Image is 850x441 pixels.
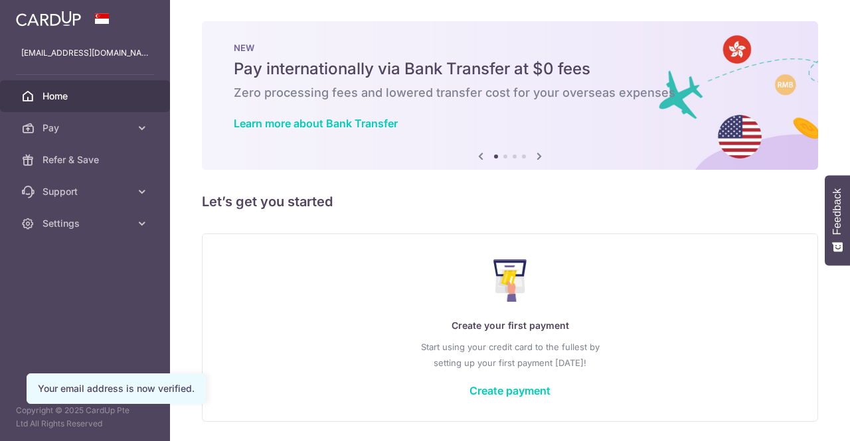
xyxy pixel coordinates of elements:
[831,188,843,235] span: Feedback
[825,175,850,265] button: Feedback - Show survey
[229,318,791,334] p: Create your first payment
[234,85,786,101] h6: Zero processing fees and lowered transfer cost for your overseas expenses
[234,42,786,53] p: NEW
[42,217,130,230] span: Settings
[38,382,195,395] div: Your email address is now verified.
[234,58,786,80] h5: Pay internationally via Bank Transfer at $0 fees
[469,384,551,397] a: Create payment
[234,117,398,130] a: Learn more about Bank Transfer
[42,121,130,135] span: Pay
[202,21,818,170] img: Bank transfer banner
[16,11,81,27] img: CardUp
[42,185,130,198] span: Support
[765,401,837,434] iframe: Opens a widget where you can find more information
[493,259,527,302] img: Make Payment
[229,339,791,371] p: Start using your credit card to the fullest by setting up your first payment [DATE]!
[42,153,130,166] span: Refer & Save
[21,46,149,60] p: [EMAIL_ADDRESS][DOMAIN_NAME]
[42,90,130,103] span: Home
[202,191,818,212] h5: Let’s get you started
